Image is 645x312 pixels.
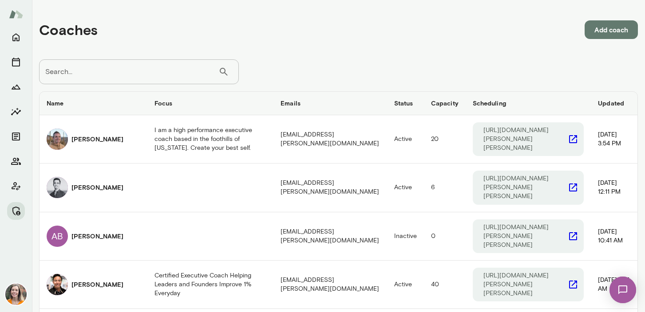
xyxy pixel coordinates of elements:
button: Add coach [585,20,638,39]
h6: Scheduling [473,99,584,108]
h6: Status [394,99,417,108]
h6: Focus [154,99,266,108]
h6: [PERSON_NAME] [71,280,123,289]
button: Sessions [7,53,25,71]
td: [EMAIL_ADDRESS][PERSON_NAME][DOMAIN_NAME] [273,261,387,309]
img: Mento [9,6,23,23]
h6: Emails [281,99,380,108]
button: Members [7,152,25,170]
button: Home [7,28,25,46]
p: [URL][DOMAIN_NAME][PERSON_NAME][PERSON_NAME] [483,126,568,152]
td: 40 [424,261,466,309]
h4: Coaches [39,21,98,38]
td: [DATE] 7:15 AM [591,261,637,309]
td: [EMAIL_ADDRESS][PERSON_NAME][DOMAIN_NAME] [273,164,387,212]
img: Adam Griffin [47,129,68,150]
td: 0 [424,212,466,261]
button: Client app [7,177,25,195]
td: [DATE] 12:11 PM [591,164,637,212]
p: [URL][DOMAIN_NAME][PERSON_NAME][PERSON_NAME] [483,223,568,250]
td: [EMAIL_ADDRESS][PERSON_NAME][DOMAIN_NAME] [273,115,387,164]
h6: [PERSON_NAME] [71,135,123,144]
td: Certified Executive Coach Helping Leaders and Founders Improve 1% Everyday [147,261,273,309]
td: [EMAIL_ADDRESS][PERSON_NAME][DOMAIN_NAME] [273,212,387,261]
p: [URL][DOMAIN_NAME][PERSON_NAME][PERSON_NAME] [483,174,568,201]
td: [DATE] 3:54 PM [591,115,637,164]
button: Documents [7,128,25,145]
button: Growth Plan [7,78,25,96]
button: Insights [7,103,25,121]
td: I am a high performance executive coach based in the foothills of [US_STATE]. Create your best self. [147,115,273,164]
h6: [PERSON_NAME] [71,232,123,241]
td: Active [387,164,424,212]
img: Albert Villarde [47,274,68,295]
button: Manage [7,202,25,220]
h6: Capacity [431,99,459,108]
h6: Name [47,99,140,108]
td: Inactive [387,212,424,261]
img: Carrie Kelly [5,284,27,305]
td: Active [387,115,424,164]
td: [DATE] 10:41 AM [591,212,637,261]
p: [URL][DOMAIN_NAME][PERSON_NAME][PERSON_NAME] [483,271,568,298]
h6: Updated [598,99,630,108]
td: 6 [424,164,466,212]
img: Adam Lurie [47,177,68,198]
td: Active [387,261,424,309]
h6: [PERSON_NAME] [71,183,123,192]
div: AB [47,226,68,247]
td: 20 [424,115,466,164]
